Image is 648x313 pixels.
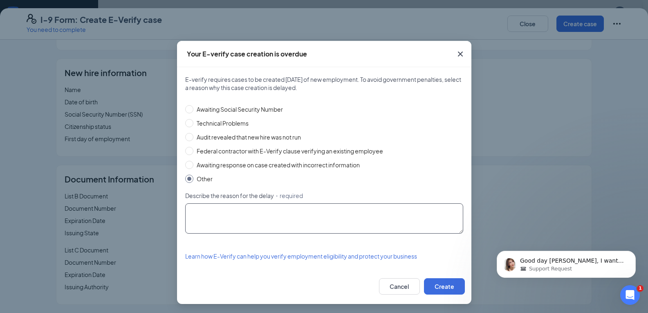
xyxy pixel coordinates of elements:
span: Describe the reason for the delay [185,191,274,200]
span: Other [193,174,216,183]
span: Good day [PERSON_NAME], I wanted to follow up regarding our recent chat to see if you still need ... [36,24,141,152]
button: Cancel [379,278,420,295]
div: Your E-verify case creation is overdue [187,50,307,59]
span: Awaiting response on case created with incorrect information [193,160,363,169]
span: 1 [637,285,644,292]
span: Audit revealed that new hire was not run [193,133,304,142]
iframe: Intercom live chat [620,285,640,305]
span: Awaiting Social Security Number [193,105,286,114]
button: Close [449,41,471,67]
span: Learn how E-Verify can help you verify employment eligibility and protect your business [185,252,417,260]
svg: Cross [455,49,465,59]
span: Technical Problems [193,119,252,128]
button: Create [424,278,465,295]
span: E-verify requires cases to be created [DATE] of new employment. To avoid government penalties, se... [185,75,463,92]
a: Learn how E-Verify can help you verify employment eligibility and protect your business [185,252,463,261]
span: Federal contractor with E-Verify clause verifying an existing employee [193,146,386,155]
iframe: Intercom notifications message [484,234,648,291]
span: Support Request [45,32,87,39]
span: ・required [274,191,303,200]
